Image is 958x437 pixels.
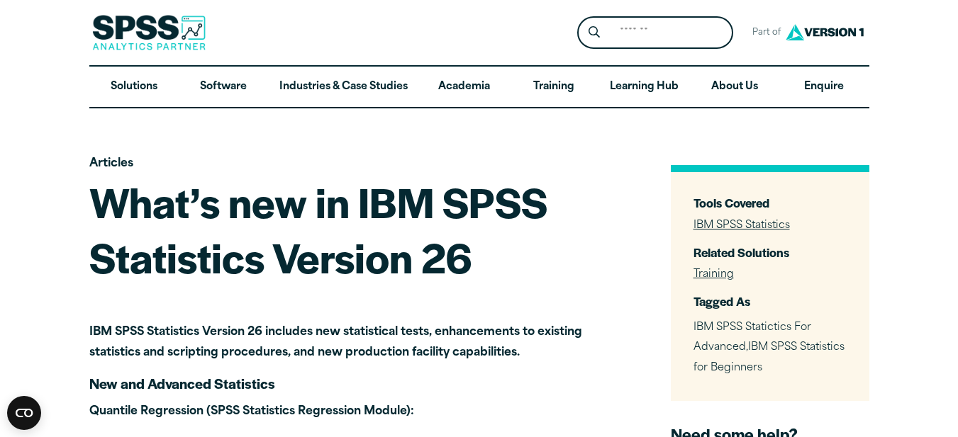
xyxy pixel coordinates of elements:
[694,322,811,353] span: IBM SPSS Statictics For Advanced
[89,67,869,108] nav: Desktop version of site main menu
[419,67,508,108] a: Academia
[89,327,582,358] strong: IBM SPSS Statistics Version 26 includes new statistical tests, enhancements to existing statistic...
[782,19,867,45] img: Version1 Logo
[694,195,847,211] h3: Tools Covered
[577,16,733,50] form: Site Header Search Form
[92,15,206,50] img: SPSS Analytics Partner
[694,269,734,280] a: Training
[589,26,600,38] svg: Search magnifying glass icon
[89,373,275,393] strong: New and Advanced Statistics
[745,23,782,43] span: Part of
[598,67,690,108] a: Learning Hub
[179,67,268,108] a: Software
[581,20,607,46] button: Search magnifying glass icon
[690,67,779,108] a: About Us
[694,293,847,310] h3: Tagged As
[694,220,790,231] a: IBM SPSS Statistics
[508,67,598,108] a: Training
[89,67,179,108] a: Solutions
[89,406,414,417] strong: Quantile Regression (SPSS Statistics Regression Module):
[7,396,41,430] button: Open CMP widget
[779,67,869,108] a: Enquire
[89,154,586,174] p: Articles
[694,322,845,374] span: ,
[694,342,845,373] span: IBM SPSS Statistics for Beginners
[268,67,419,108] a: Industries & Case Studies
[694,244,847,261] h3: Related Solutions
[89,174,586,284] h1: What’s new in IBM SPSS Statistics Version 26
